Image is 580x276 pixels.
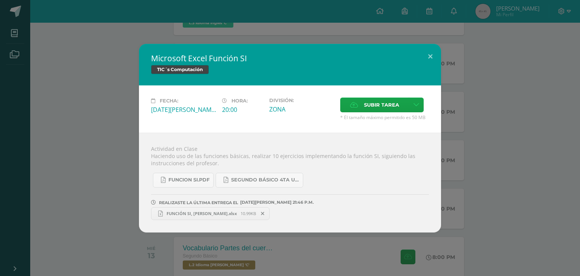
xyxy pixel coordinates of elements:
[241,211,256,216] span: 10.99KB
[340,114,429,121] span: * El tamaño máximo permitido es 50 MB
[216,173,303,188] a: SEGUNDO BÁSICO 4TA UNIDAD.pdf
[222,105,263,114] div: 20:00
[163,211,241,216] span: FUNCIÓN SI, [PERSON_NAME].xlsx
[420,44,441,70] button: Close (Esc)
[151,105,216,114] div: [DATE][PERSON_NAME]
[151,53,429,64] h2: Microsoft Excel Función SI
[269,105,334,113] div: ZONA
[238,202,314,203] span: [DATE][PERSON_NAME] 21:46 P.M.
[151,207,270,220] a: FUNCIÓN SI, [PERSON_NAME].xlsx 10.99KB
[231,98,248,104] span: Hora:
[269,98,334,103] label: División:
[231,177,299,183] span: SEGUNDO BÁSICO 4TA UNIDAD.pdf
[159,200,238,205] span: REALIZASTE LA ÚLTIMA ENTREGA EL
[160,98,178,104] span: Fecha:
[256,209,269,218] span: Remover entrega
[139,133,441,233] div: Actividad en Clase Haciendo uso de las funciones básicas, realizar 10 ejercicios implementando la...
[364,98,399,112] span: Subir tarea
[153,173,214,188] a: FUNCION SI.pdf
[151,65,209,74] span: TIC´s Computación
[168,177,210,183] span: FUNCION SI.pdf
